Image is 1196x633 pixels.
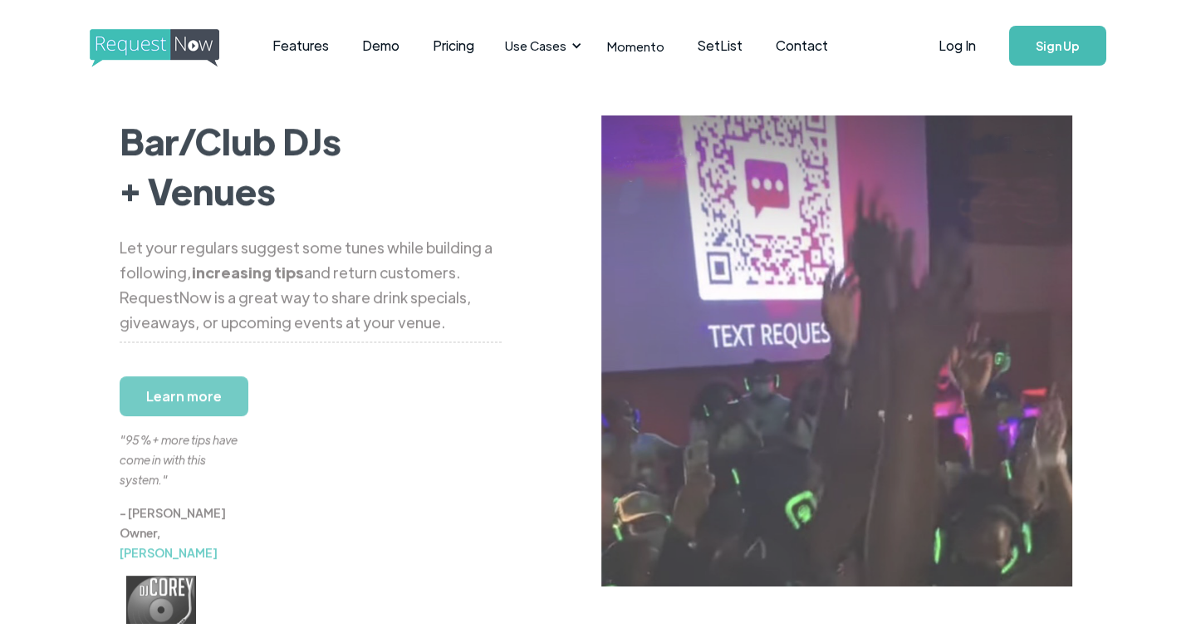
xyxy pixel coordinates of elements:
img: requestnow logo [90,29,250,67]
div: Use Cases [495,20,586,71]
a: Contact [759,20,845,71]
a: Pricing [416,20,491,71]
strong: Bar/Club DJs + Venues [120,117,341,213]
div: "95%+ more tips have come in with this system." [120,390,244,489]
a: SetList [681,20,759,71]
div: - [PERSON_NAME] Owner, [120,503,244,562]
a: Momento [591,22,681,71]
strong: increasing tips [192,263,304,282]
a: Sign Up [1009,26,1106,66]
a: Features [256,20,346,71]
a: home [90,29,214,62]
a: Demo [346,20,416,71]
div: Let your regulars suggest some tunes while building a following, and return customers. RequestNow... [120,235,502,335]
a: Learn more [120,376,248,416]
a: [PERSON_NAME] [120,545,218,560]
a: Log In [922,17,993,75]
div: Use Cases [505,37,566,55]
